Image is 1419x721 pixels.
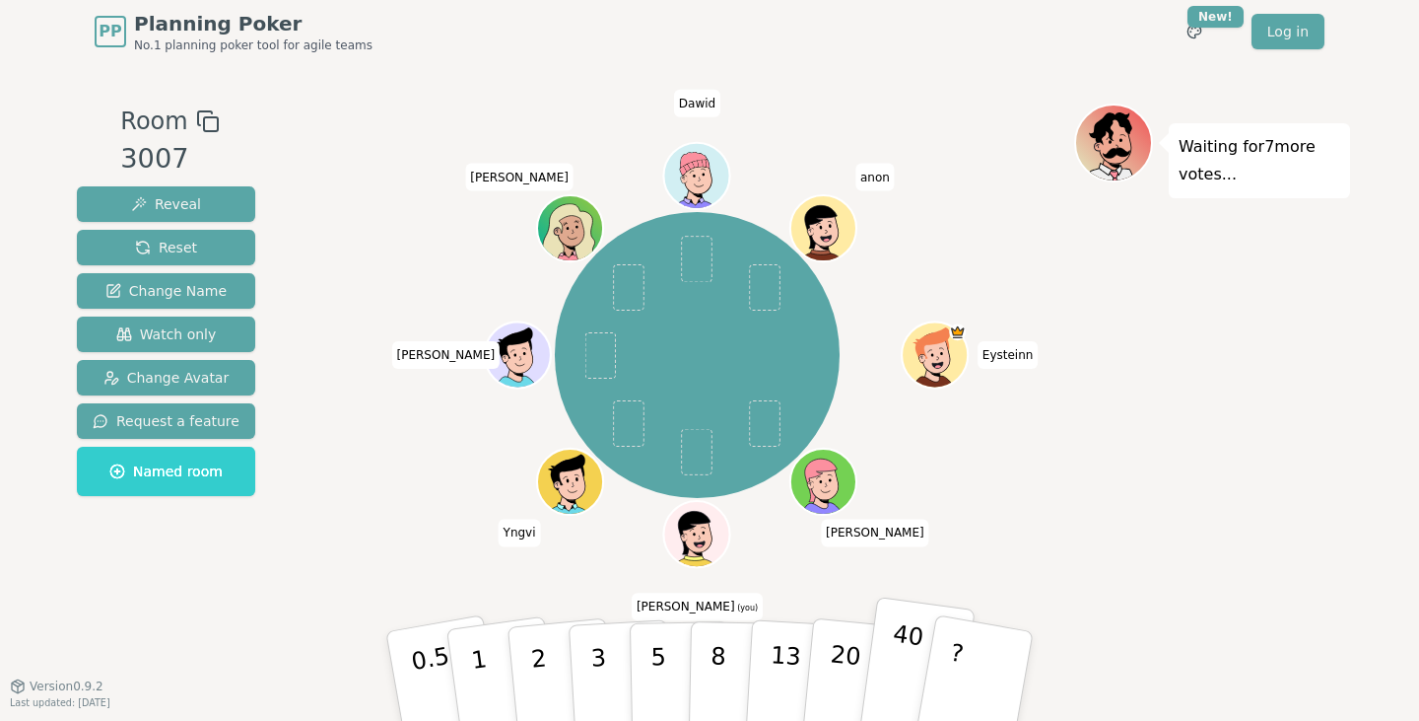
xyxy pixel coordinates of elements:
span: Watch only [116,324,217,344]
span: Room [120,104,187,139]
span: Eysteinn is the host [950,324,967,341]
button: New! [1177,14,1212,49]
span: Click to change your name [632,594,763,621]
span: Click to change your name [499,520,541,547]
button: Named room [77,447,255,496]
span: Click to change your name [821,520,929,547]
div: New! [1187,6,1244,28]
span: Reset [135,238,197,257]
span: Click to change your name [978,341,1039,369]
button: Reset [77,230,255,265]
div: 3007 [120,139,219,180]
span: Change Name [105,281,227,301]
span: Click to change your name [391,341,500,369]
span: PP [99,20,121,43]
span: Click to change your name [674,90,720,117]
button: Change Avatar [77,360,255,396]
span: Last updated: [DATE] [10,697,110,708]
span: Click to change your name [855,164,895,191]
button: Click to change your avatar [666,504,728,566]
a: PPPlanning PokerNo.1 planning poker tool for agile teams [95,10,372,53]
button: Watch only [77,317,255,352]
span: Request a feature [93,411,239,431]
a: Log in [1251,14,1324,49]
span: No.1 planning poker tool for agile teams [134,37,372,53]
span: Change Avatar [103,368,230,388]
button: Reveal [77,186,255,222]
span: Planning Poker [134,10,372,37]
span: Click to change your name [465,164,574,191]
span: Version 0.9.2 [30,679,103,694]
button: Request a feature [77,403,255,439]
span: (you) [735,605,759,613]
button: Version0.9.2 [10,679,103,694]
span: Named room [109,462,223,481]
button: Change Name [77,273,255,309]
p: Waiting for 7 more votes... [1179,133,1340,188]
span: Reveal [131,194,201,214]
